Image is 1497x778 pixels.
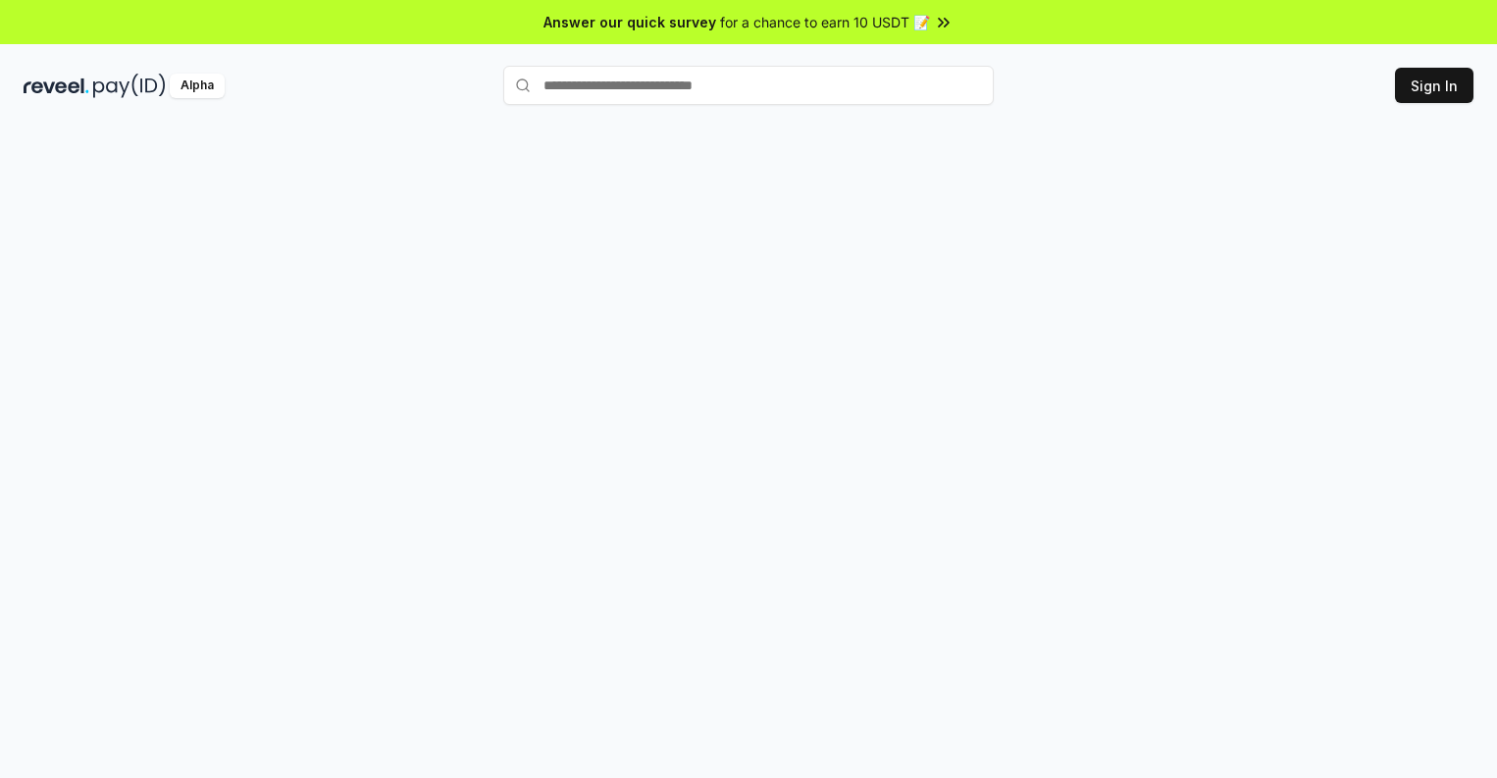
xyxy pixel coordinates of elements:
[93,74,166,98] img: pay_id
[170,74,225,98] div: Alpha
[720,12,930,32] span: for a chance to earn 10 USDT 📝
[24,74,89,98] img: reveel_dark
[1395,68,1473,103] button: Sign In
[543,12,716,32] span: Answer our quick survey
